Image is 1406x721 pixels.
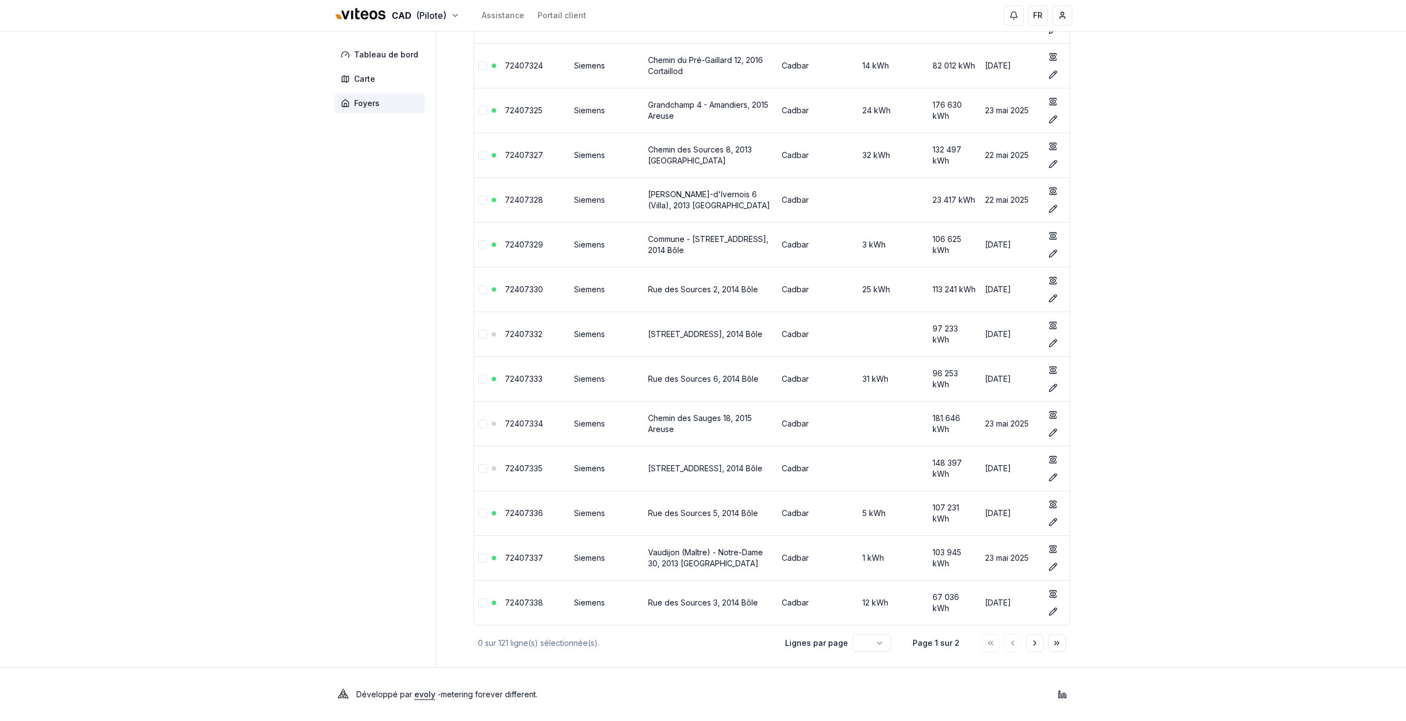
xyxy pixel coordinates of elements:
span: Carte [354,73,375,85]
a: 72407338 [505,598,543,607]
a: 72407336 [505,508,543,518]
a: 72407325 [505,106,543,115]
div: 5 kWh [840,508,924,519]
a: Chemin du Pré-Gaillard 12, 2016 Cortaillod [648,55,763,76]
td: Siemens [570,535,644,580]
td: [DATE] [981,446,1040,491]
div: Page 1 sur 2 [909,638,964,649]
button: Sélectionner la ligne [478,330,487,339]
div: 113 241 kWh [933,284,976,295]
a: Rue des Sources 2, 2014 Bôle [648,285,758,294]
a: Chemin des Sources 8, 2013 [GEOGRAPHIC_DATA] [648,145,752,165]
a: Foyers [334,93,429,113]
div: 106 625 kWh [933,234,976,256]
div: 12 kWh [840,597,924,608]
button: FR [1028,6,1048,25]
td: Cadbar [777,535,836,580]
div: 23 417 kWh [933,194,976,206]
button: Sélectionner la ligne [478,464,487,473]
td: 22 mai 2025 [981,133,1040,177]
a: [STREET_ADDRESS], 2014 Bôle [648,464,762,473]
div: 14 kWh [840,60,924,71]
a: 72407333 [505,374,543,383]
a: evoly [414,690,435,699]
p: Lignes par page [785,638,848,649]
span: (Pilote) [416,9,446,22]
a: 72407324 [505,61,543,70]
td: Siemens [570,133,644,177]
div: 32 kWh [840,150,924,161]
span: FR [1033,10,1042,21]
div: 0 sur 121 ligne(s) sélectionnée(s). [478,638,767,649]
td: Cadbar [777,267,836,312]
td: Cadbar [777,446,836,491]
div: 82 012 kWh [933,60,976,71]
a: 72407327 [505,150,543,160]
button: CAD(Pilote) [334,4,460,28]
td: Siemens [570,222,644,267]
a: Assistance [482,10,524,21]
td: [DATE] [981,356,1040,401]
div: 67 036 kWh [933,592,976,614]
button: Aller à la page suivante [1026,634,1044,652]
button: Sélectionner la ligne [478,106,487,115]
div: 24 kWh [840,105,924,116]
div: 132 497 kWh [933,144,976,166]
td: Cadbar [777,222,836,267]
div: 25 kWh [840,284,924,295]
td: Siemens [570,401,644,446]
a: 72407335 [505,464,543,473]
td: Siemens [570,43,644,88]
td: Siemens [570,446,644,491]
td: Siemens [570,356,644,401]
a: Tableau de bord [334,45,429,65]
div: 97 233 kWh [933,323,976,345]
td: Siemens [570,491,644,535]
div: 107 231 kWh [933,502,976,524]
td: Cadbar [777,401,836,446]
a: 72407329 [505,240,543,249]
button: Sélectionner la ligne [478,151,487,160]
button: Sélectionner la ligne [478,285,487,294]
td: Siemens [570,312,644,356]
div: 1 kWh [840,552,924,564]
button: Sélectionner la ligne [478,196,487,204]
a: 72407332 [505,329,543,339]
td: Cadbar [777,580,836,625]
a: Rue des Sources 5, 2014 Bôle [648,508,758,518]
img: Evoly Logo [334,686,352,703]
td: Siemens [570,177,644,222]
span: CAD [392,9,412,22]
button: Sélectionner la ligne [478,375,487,383]
div: 31 kWh [840,373,924,385]
a: 72407334 [505,419,543,428]
a: [STREET_ADDRESS], 2014 Bôle [648,329,762,339]
img: Viteos - CAD Logo [334,1,387,28]
div: 96 253 kWh [933,368,976,390]
td: 23 mai 2025 [981,401,1040,446]
td: [DATE] [981,222,1040,267]
td: [DATE] [981,312,1040,356]
td: [DATE] [981,580,1040,625]
button: Sélectionner la ligne [478,61,487,70]
td: 22 mai 2025 [981,177,1040,222]
a: Vaudijon (Maître) - Notre-Dame 30, 2013 [GEOGRAPHIC_DATA] [648,548,763,568]
td: [DATE] [981,43,1040,88]
td: Cadbar [777,88,836,133]
td: Cadbar [777,43,836,88]
p: Développé par - metering forever different . [356,687,538,702]
td: 23 mai 2025 [981,535,1040,580]
a: Chemin des Sauges 18, 2015 Areuse [648,413,752,434]
td: Siemens [570,267,644,312]
td: 23 mai 2025 [981,88,1040,133]
div: 148 397 kWh [933,457,976,480]
td: Cadbar [777,312,836,356]
button: Sélectionner la ligne [478,240,487,249]
button: Aller à la dernière page [1048,634,1066,652]
button: Sélectionner la ligne [478,554,487,562]
div: 103 945 kWh [933,547,976,569]
td: Cadbar [777,133,836,177]
td: [DATE] [981,491,1040,535]
a: Carte [334,69,429,89]
a: 72407330 [505,285,543,294]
